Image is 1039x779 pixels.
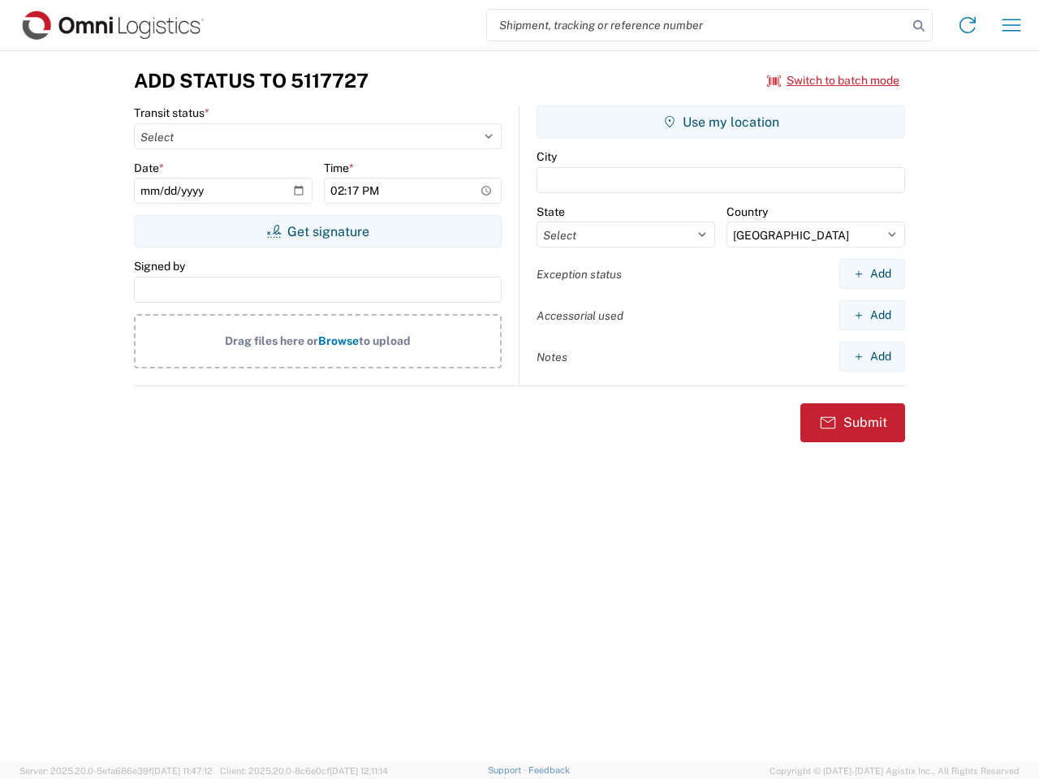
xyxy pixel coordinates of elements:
a: Support [488,765,528,775]
button: Add [839,342,905,372]
h3: Add Status to 5117727 [134,69,369,93]
button: Add [839,259,905,289]
label: Transit status [134,105,209,120]
span: Copyright © [DATE]-[DATE] Agistix Inc., All Rights Reserved [770,764,1020,778]
label: Exception status [537,267,622,282]
span: Drag files here or [225,334,318,347]
input: Shipment, tracking or reference number [487,10,908,41]
label: City [537,149,557,164]
button: Use my location [537,105,905,138]
button: Get signature [134,215,502,247]
span: to upload [359,334,411,347]
button: Switch to batch mode [767,67,899,94]
label: Date [134,161,164,175]
label: Accessorial used [537,308,623,323]
label: Signed by [134,259,185,273]
label: Time [324,161,354,175]
span: Server: 2025.20.0-5efa686e39f [19,766,213,776]
span: Browse [318,334,359,347]
label: State [537,204,565,219]
span: [DATE] 12:11:14 [330,766,388,776]
label: Country [726,204,768,219]
span: [DATE] 11:47:12 [152,766,213,776]
a: Feedback [528,765,570,775]
label: Notes [537,350,567,364]
button: Add [839,300,905,330]
button: Submit [800,403,905,442]
span: Client: 2025.20.0-8c6e0cf [220,766,388,776]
